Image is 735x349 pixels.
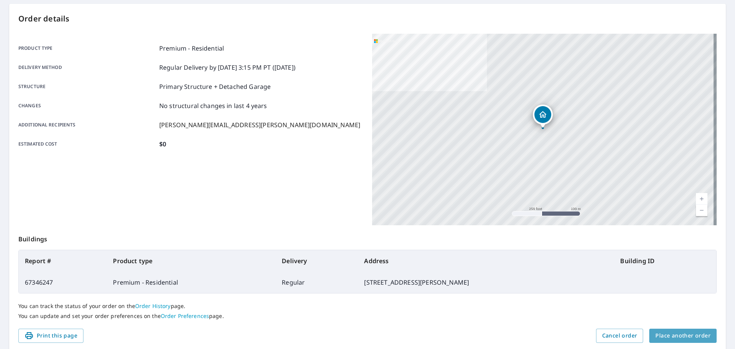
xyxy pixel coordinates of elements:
[18,13,717,25] p: Order details
[696,193,707,205] a: Current Level 17, Zoom In
[161,312,209,320] a: Order Preferences
[18,303,717,310] p: You can track the status of your order on the page.
[159,120,360,129] p: [PERSON_NAME][EMAIL_ADDRESS][PERSON_NAME][DOMAIN_NAME]
[533,105,553,128] div: Dropped pin, building 1, Residential property, 1132 Brittany Pl Lewisville, TX 75077
[358,272,614,293] td: [STREET_ADDRESS][PERSON_NAME]
[159,101,267,110] p: No structural changes in last 4 years
[614,250,716,272] th: Building ID
[107,272,276,293] td: Premium - Residential
[602,331,637,341] span: Cancel order
[358,250,614,272] th: Address
[18,329,83,343] button: Print this page
[649,329,717,343] button: Place another order
[159,82,271,91] p: Primary Structure + Detached Garage
[24,331,77,341] span: Print this page
[18,313,717,320] p: You can update and set your order preferences on the page.
[696,205,707,216] a: Current Level 17, Zoom Out
[18,139,156,149] p: Estimated cost
[655,331,710,341] span: Place another order
[159,44,224,53] p: Premium - Residential
[19,250,107,272] th: Report #
[18,44,156,53] p: Product type
[18,82,156,91] p: Structure
[18,120,156,129] p: Additional recipients
[107,250,276,272] th: Product type
[18,63,156,72] p: Delivery method
[18,225,717,250] p: Buildings
[19,272,107,293] td: 67346247
[276,272,358,293] td: Regular
[596,329,644,343] button: Cancel order
[18,101,156,110] p: Changes
[135,302,171,310] a: Order History
[159,63,296,72] p: Regular Delivery by [DATE] 3:15 PM PT ([DATE])
[276,250,358,272] th: Delivery
[159,139,166,149] p: $0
